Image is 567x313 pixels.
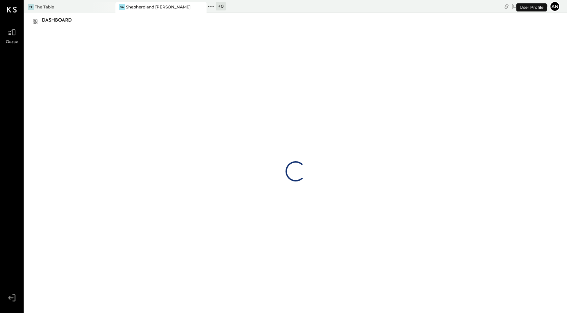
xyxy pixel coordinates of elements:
div: User Profile [516,3,547,11]
div: Sa [119,4,125,10]
a: Queue [0,26,23,46]
span: Queue [6,39,18,46]
div: Dashboard [42,15,79,26]
div: + 0 [216,2,226,10]
div: TT [28,4,34,10]
div: copy link [503,3,510,10]
div: [DATE] [512,3,548,9]
div: Shepherd and [PERSON_NAME] [126,4,191,10]
button: an [549,1,560,12]
div: The Table [35,4,54,10]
